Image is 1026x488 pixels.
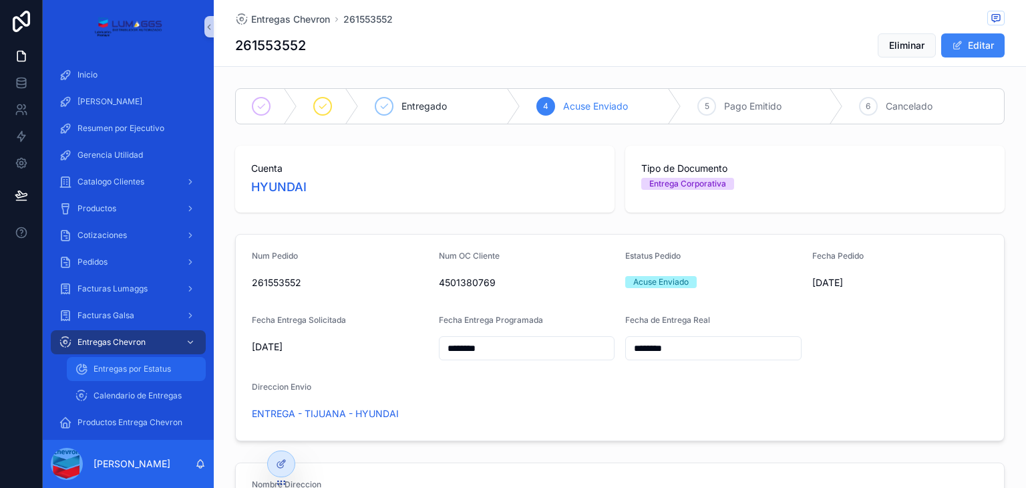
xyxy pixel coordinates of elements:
span: Fecha Entrega Solicitada [252,315,346,325]
span: Num Pedido [252,251,298,261]
button: Editar [941,33,1005,57]
button: Eliminar [878,33,936,57]
span: Productos Entrega Chevron [77,417,182,428]
span: 5 [705,101,709,112]
a: Productos Entrega Chevron [51,410,206,435]
span: Eliminar [889,39,924,52]
div: scrollable content [43,53,214,440]
span: Num OC Cliente [439,251,500,261]
a: 261553552 [343,13,393,26]
p: [PERSON_NAME] [94,457,170,471]
div: Entrega Corporativa [649,178,726,190]
span: Facturas Galsa [77,310,134,321]
a: Catalogo Clientes [51,170,206,194]
a: Entregas Chevron [235,13,330,26]
span: Facturas Lumaggs [77,283,148,294]
span: Acuse Enviado [563,100,628,113]
span: 4501380769 [439,276,615,289]
span: 4 [543,101,548,112]
span: Resumen por Ejecutivo [77,123,164,134]
span: 6 [866,101,870,112]
a: ENTREGA - TIJUANA - HYUNDAI [252,407,399,420]
span: Entregas Chevron [251,13,330,26]
span: Entregas por Estatus [94,364,171,374]
span: Entregas Chevron [77,337,146,348]
span: Pago Emitido [724,100,782,113]
span: Inicio [77,70,98,80]
a: Resumen por Ejecutivo [51,116,206,140]
span: Pedidos [77,257,108,267]
span: Cuenta [251,162,598,175]
span: 261553552 [252,276,428,289]
span: Fecha Pedido [812,251,864,261]
span: Gerencia Utilidad [77,150,143,160]
span: Catalogo Clientes [77,176,144,187]
img: App logo [94,16,162,37]
span: Estatus Pedido [625,251,681,261]
a: Inicio [51,63,206,87]
a: Cotizaciones [51,223,206,247]
a: Pedidos [51,250,206,274]
span: [DATE] [812,276,989,289]
a: [PERSON_NAME] [51,90,206,114]
span: Cancelado [886,100,932,113]
span: Direccion Envio [252,382,311,392]
span: Cotizaciones [77,230,127,241]
div: Acuse Enviado [633,276,689,288]
a: Productos [51,197,206,221]
span: Tipo de Documento [641,162,989,175]
a: HYUNDAI [251,178,307,197]
span: Entregado [401,100,447,113]
a: Calendario de Entregas [67,384,206,408]
span: [DATE] [252,340,428,354]
a: Facturas Galsa [51,303,206,328]
span: Fecha de Entrega Real [625,315,710,325]
a: Facturas Lumaggs [51,277,206,301]
h1: 261553552 [235,36,306,55]
span: Calendario de Entregas [94,390,182,401]
span: Fecha Entrega Programada [439,315,543,325]
span: Productos [77,203,116,214]
a: Gerencia Utilidad [51,143,206,167]
span: [PERSON_NAME] [77,96,142,107]
a: Entregas Chevron [51,330,206,354]
a: Entregas por Estatus [67,357,206,381]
